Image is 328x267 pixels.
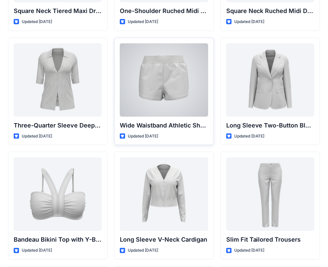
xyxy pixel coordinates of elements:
p: Updated [DATE] [128,133,158,140]
p: Updated [DATE] [128,247,158,254]
a: Long Sleeve V-Neck Cardigan [120,158,208,231]
a: Long Sleeve Two-Button Blazer with Flap Pockets [226,43,314,117]
a: Wide Waistband Athletic Shorts [120,43,208,117]
p: Updated [DATE] [234,133,265,140]
p: Updated [DATE] [234,18,265,25]
p: One-Shoulder Ruched Midi Dress with Asymmetrical Hem [120,6,208,16]
p: Bandeau Bikini Top with Y-Back Straps and Stitch Detail [14,235,102,244]
a: Slim Fit Tailored Trousers [226,158,314,231]
p: Slim Fit Tailored Trousers [226,235,314,244]
p: Updated [DATE] [234,247,265,254]
p: Long Sleeve Two-Button Blazer with Flap Pockets [226,121,314,130]
p: Updated [DATE] [22,18,52,25]
p: Updated [DATE] [128,18,158,25]
p: Wide Waistband Athletic Shorts [120,121,208,130]
a: Bandeau Bikini Top with Y-Back Straps and Stitch Detail [14,158,102,231]
p: Three-Quarter Sleeve Deep V-Neck Button-Down Top [14,121,102,130]
p: Square Neck Tiered Maxi Dress with Ruffle Sleeves [14,6,102,16]
p: Long Sleeve V-Neck Cardigan [120,235,208,244]
p: Square Neck Ruched Midi Dress with Asymmetrical Hem [226,6,314,16]
a: Three-Quarter Sleeve Deep V-Neck Button-Down Top [14,43,102,117]
p: Updated [DATE] [22,133,52,140]
p: Updated [DATE] [22,247,52,254]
